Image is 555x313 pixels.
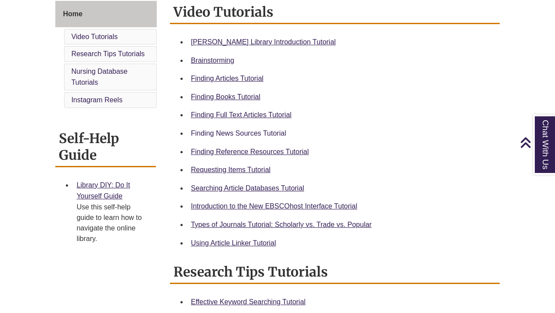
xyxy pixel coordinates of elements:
[76,202,148,244] div: Use this self-help guide to learn how to navigate the online library.
[191,166,270,173] a: Requesting Items Tutorial
[170,261,500,284] h2: Research Tips Tutorials
[55,127,155,167] h2: Self-Help Guide
[71,50,144,58] a: Research Tips Tutorials
[191,130,286,137] a: Finding News Sources Tutorial
[520,137,553,148] a: Back to Top
[191,93,260,101] a: Finding Books Tutorial
[170,1,500,24] h2: Video Tutorials
[191,202,357,210] a: Introduction to the New EBSCOhost Interface Tutorial
[71,68,127,86] a: Nursing Database Tutorials
[191,298,306,306] a: Effective Keyword Searching Tutorial
[191,148,309,155] a: Finding Reference Resources Tutorial
[191,239,276,247] a: Using Article Linker Tutorial
[191,75,263,82] a: Finding Articles Tutorial
[191,221,372,228] a: Types of Journals Tutorial: Scholarly vs. Trade vs. Popular
[55,1,156,110] div: Guide Page Menu
[55,1,156,27] a: Home
[71,33,118,40] a: Video Tutorials
[191,111,292,119] a: Finding Full Text Articles Tutorial
[63,10,82,18] span: Home
[191,57,234,64] a: Brainstorming
[191,38,336,46] a: [PERSON_NAME] Library Introduction Tutorial
[71,96,123,104] a: Instagram Reels
[76,181,130,200] a: Library DIY: Do It Yourself Guide
[191,184,304,192] a: Searching Article Databases Tutorial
